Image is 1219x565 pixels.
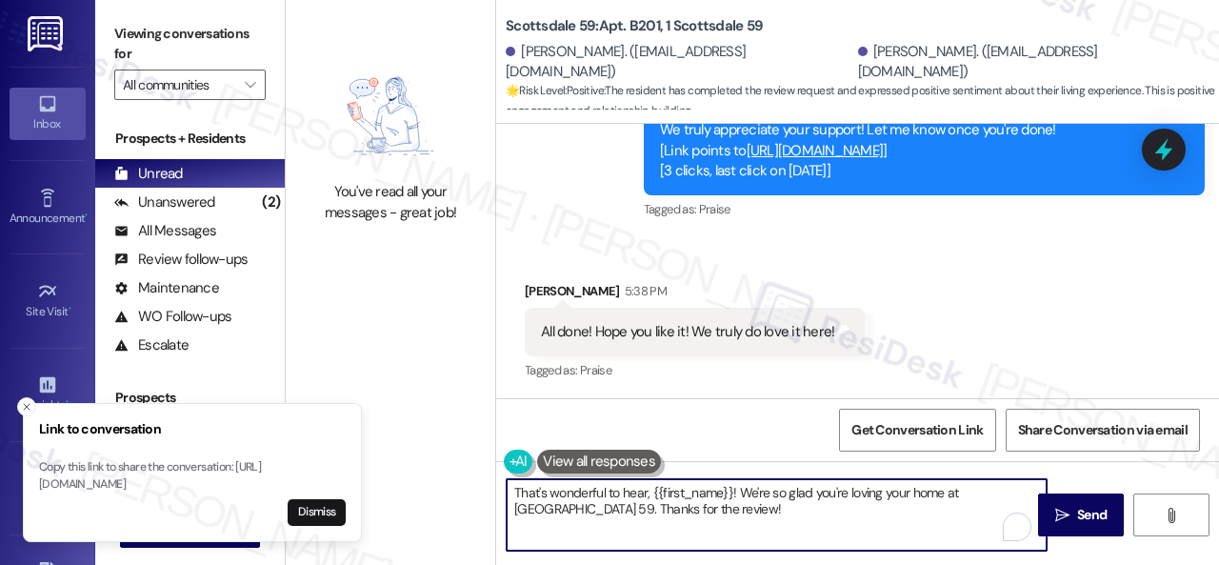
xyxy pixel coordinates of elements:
div: [PERSON_NAME]. ([EMAIL_ADDRESS][DOMAIN_NAME]) [506,42,853,83]
div: [PERSON_NAME] [525,281,865,308]
a: Site Visit • [10,275,86,327]
span: : The resident has completed the review request and expressed positive sentiment about their livi... [506,81,1219,122]
textarea: To enrich screen reader interactions, please activate Accessibility in Grammarly extension settings [507,479,1047,551]
div: (2) [257,188,285,217]
span: • [85,209,88,222]
span: Send [1077,505,1107,525]
div: Unanswered [114,192,215,212]
h3: Link to conversation [39,419,346,439]
button: Share Conversation via email [1006,409,1200,452]
span: Praise [699,201,730,217]
a: Inbox [10,88,86,139]
div: [PERSON_NAME]. ([EMAIL_ADDRESS][DOMAIN_NAME]) [858,42,1206,83]
a: Insights • [10,369,86,420]
a: Buildings [10,462,86,514]
div: Escalate [114,335,189,355]
i:  [1055,508,1069,523]
span: Praise [580,362,611,378]
img: empty-state [315,60,466,173]
div: Prospects [95,388,285,408]
b: Scottsdale 59: Apt. B201, 1 Scottsdale 59 [506,16,763,36]
span: Get Conversation Link [851,420,983,440]
button: Get Conversation Link [839,409,995,452]
strong: 🌟 Risk Level: Positive [506,83,604,98]
div: 5:38 PM [620,281,667,301]
div: Maintenance [114,278,219,298]
button: Dismiss [288,499,346,526]
div: Prospects + Residents [95,129,285,149]
div: Tagged as: [525,356,865,384]
span: Share Conversation via email [1018,420,1188,440]
a: [URL][DOMAIN_NAME] [747,141,884,160]
div: All Messages [114,221,216,241]
p: Copy this link to share the conversation: [URL][DOMAIN_NAME] [39,459,346,493]
button: Close toast [17,397,36,416]
label: Viewing conversations for [114,19,266,70]
div: Review follow-ups [114,250,248,270]
i:  [245,77,255,92]
img: ResiDesk Logo [28,16,67,51]
button: Send [1038,494,1124,536]
span: • [69,302,71,315]
i:  [1164,508,1178,523]
div: Tagged as: [644,195,1205,223]
div: WO Follow-ups [114,307,231,327]
input: All communities [123,70,235,100]
div: You've read all your messages - great job! [307,182,474,223]
div: All done! Hope you like it! We truly do love it here! [541,322,834,342]
div: Unread [114,164,183,184]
